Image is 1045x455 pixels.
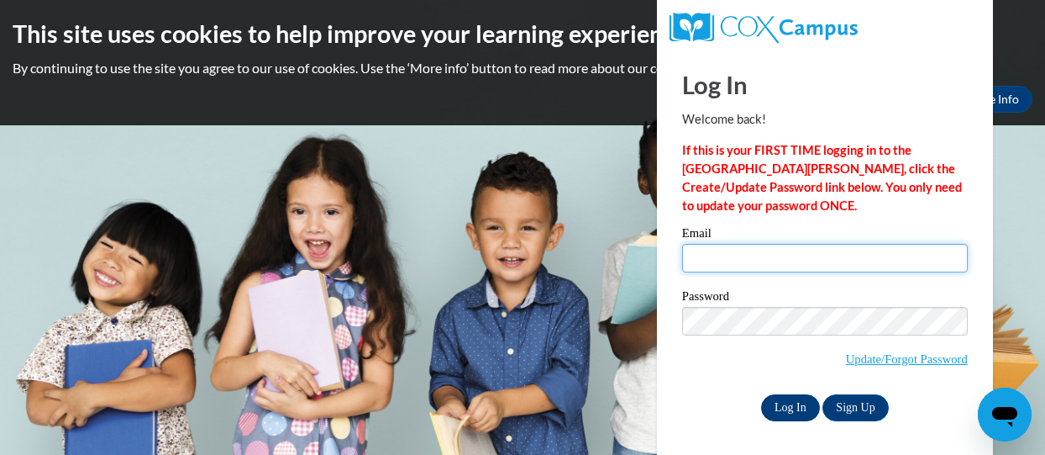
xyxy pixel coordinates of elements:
p: Welcome back! [682,110,968,129]
img: COX Campus [670,13,858,43]
h2: This site uses cookies to help improve your learning experience. [13,17,1032,50]
h1: Log In [682,67,968,102]
a: Sign Up [822,394,888,421]
iframe: Button to launch messaging window [978,388,1032,442]
label: Email [682,227,968,244]
a: More Info [953,86,1032,113]
label: Password [682,290,968,307]
a: Update/Forgot Password [846,352,968,366]
strong: If this is your FIRST TIME logging in to the [GEOGRAPHIC_DATA][PERSON_NAME], click the Create/Upd... [682,143,962,213]
input: Log In [761,394,820,421]
p: By continuing to use the site you agree to our use of cookies. Use the ‘More info’ button to read... [13,59,1032,77]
